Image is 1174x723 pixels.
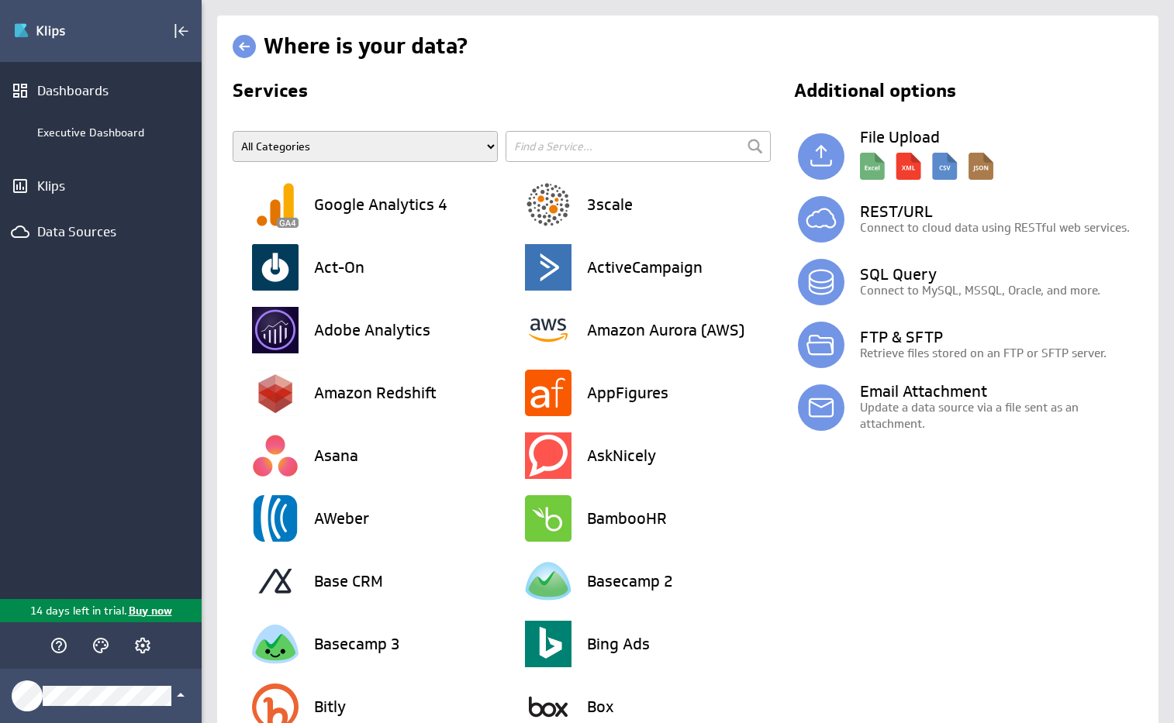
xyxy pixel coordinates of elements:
[314,699,346,714] h3: Bitly
[133,636,152,655] svg: Account and settings
[233,81,774,106] h2: Services
[860,204,1143,219] h3: REST/URL
[314,448,358,463] h3: Asana
[860,345,1143,361] p: Retrieve files stored on an FTP or SFTP server.
[92,636,110,655] svg: Themes
[314,385,437,401] h3: Amazon Redshift
[860,129,1143,145] h3: File Upload
[587,448,656,463] h3: AskNicely
[587,699,614,714] h3: Box
[252,244,299,291] img: image4488369603297424195.png
[37,126,194,139] div: Executive Dashboard
[587,260,703,275] h3: ActiveCampaign
[587,636,650,652] h3: Bing Ads
[46,632,72,659] div: Help
[314,573,383,589] h3: Base CRM
[587,511,667,526] h3: BambooHR
[525,307,571,353] img: image6239696482622088708.png
[587,385,668,401] h3: AppFigures
[860,384,1143,399] h3: Email Attachment
[252,181,299,228] img: image6502031566950861830.png
[314,322,430,338] h3: Adobe Analytics
[525,621,571,667] img: image8173749476544625175.png
[525,181,571,228] img: image5212420104391205579.png
[525,244,571,291] img: image9187947030682302895.png
[587,197,633,212] h3: 3scale
[264,32,468,60] h1: Where is your data?
[860,329,1143,345] h3: FTP & SFTP
[314,511,369,526] h3: AWeber
[506,131,771,162] input: Find a Service...
[860,267,1143,282] h3: SQL Query
[252,307,299,353] img: image7123355047139026446.png
[798,259,844,305] img: database.svg
[798,384,844,431] img: email.svg
[860,282,1143,298] p: Connect to MySQL, MSSQL, Oracle, and more.
[13,19,122,43] img: Klipfolio klips logo
[314,260,364,275] h3: Act-On
[525,558,571,604] img: image259683944446962572.png
[525,370,571,416] img: image7083839964087255944.png
[37,223,164,240] div: Data Sources
[88,632,114,659] div: Themes
[37,82,164,99] div: Dashboards
[37,177,164,195] div: Klips
[127,603,172,619] p: Buy now
[587,322,744,338] h3: Amazon Aurora (AWS)
[798,133,844,180] img: local.svg
[860,145,993,180] img: local_description.svg
[129,632,156,659] div: Account and settings
[314,636,400,652] h3: Basecamp 3
[525,432,571,479] img: image1361835612104150966.png
[525,495,571,542] img: image4271532089018294151.png
[252,370,299,416] img: image7632027720258204353.png
[168,18,195,44] div: Collapse
[13,19,122,43] div: Go to Dashboards
[860,399,1143,432] p: Update a data source via a file sent as an attachment.
[779,81,1138,106] h2: Additional options
[798,196,844,243] img: simple_rest.svg
[744,135,767,158] input: Submit
[798,322,844,368] img: ftp.svg
[252,558,299,604] img: image3093126248595685490.png
[252,621,299,667] img: image2828648019801083890.png
[252,432,299,479] img: image772416011628122514.png
[587,573,673,589] h3: Basecamp 2
[30,603,127,619] p: 14 days left in trial.
[860,219,1143,236] p: Connect to cloud data using RESTful web services.
[252,495,299,542] img: image1137728285709518332.png
[314,197,447,212] h3: Google Analytics 4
